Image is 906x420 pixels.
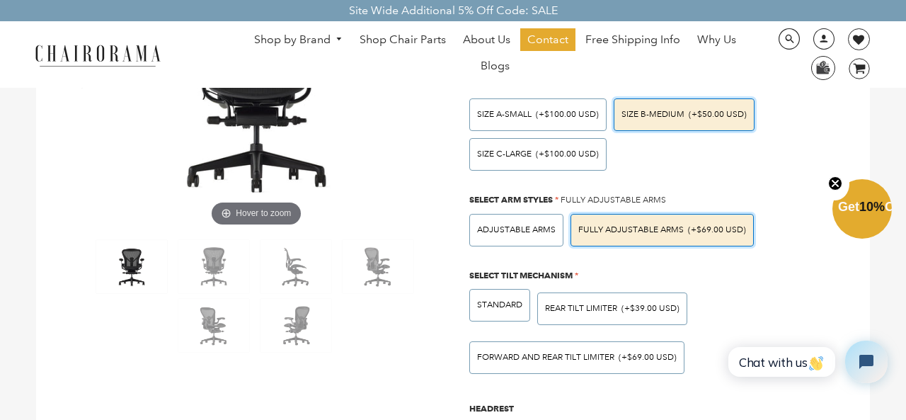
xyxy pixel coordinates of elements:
span: Shop Chair Parts [360,33,446,47]
a: Free Shipping Info [578,28,687,51]
span: Fully Adjustable Arms [578,225,684,235]
img: Herman Miller Remastered Aeron Posture Fit SL Graphite - chairorama [178,299,249,352]
span: Adjustable Arms [477,225,556,235]
img: Herman Miller Remastered Aeron Posture Fit SL Graphite - chairorama [96,240,167,293]
img: Herman Miller Remastered Aeron Posture Fit SL Graphite - chairorama [260,240,331,293]
img: Herman Miller Remastered Aeron Posture Fit SL Graphite - chairorama [343,240,413,293]
span: Contact [527,33,568,47]
span: SIZE C-LARGE [477,149,532,159]
span: Select Tilt Mechanism [469,270,573,280]
a: Shop by Brand [247,29,350,51]
span: Free Shipping Info [585,33,680,47]
span: FORWARD AND REAR TILT LIMITER [477,352,614,363]
span: 10% [859,200,885,214]
span: Why Us [697,33,736,47]
span: Headrest [469,403,514,414]
a: Contact [520,28,575,51]
span: (+$50.00 USD) [689,110,747,119]
span: Fully Adjustable Arms [561,195,666,205]
a: Why Us [690,28,743,51]
span: (+$100.00 USD) [536,150,599,159]
a: About Us [456,28,517,51]
span: (+$69.00 USD) [619,353,677,362]
span: About Us [463,33,510,47]
img: Herman Miller Remastered Aeron Posture Fit SL Graphite - chairorama [260,299,331,352]
span: SIZE B-MEDIUM [621,109,684,120]
span: Blogs [481,59,510,74]
a: Blogs [474,55,517,77]
button: Close teaser [821,168,849,200]
span: (+$69.00 USD) [688,226,746,234]
a: Herman Miller Remastered Aeron Posture Fit SL Graphite - chairoramaHover to zoom [64,79,447,92]
span: Select Arm Styles [469,194,553,205]
span: REAR TILT LIMITER [545,303,617,314]
img: chairorama [27,42,168,67]
img: Herman Miller Remastered Aeron Posture Fit SL Graphite - chairorama [178,240,249,293]
iframe: Tidio Chat [713,329,900,395]
nav: DesktopNavigation [229,28,761,81]
span: (+$100.00 USD) [536,110,599,119]
div: Get10%OffClose teaser [832,181,892,240]
img: WhatsApp_Image_2024-07-12_at_16.23.01.webp [812,57,834,78]
span: STANDARD [477,300,522,310]
span: Get Off [838,200,903,214]
span: (+$39.00 USD) [621,305,679,313]
span: SIZE A-SMALL [477,109,532,120]
a: Shop Chair Parts [352,28,453,51]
